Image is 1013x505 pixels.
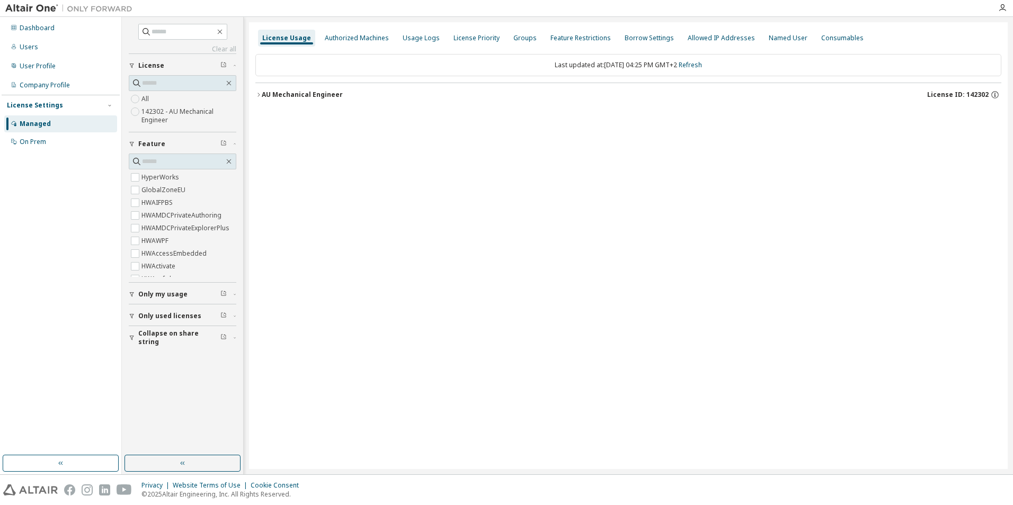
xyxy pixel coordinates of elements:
label: 142302 - AU Mechanical Engineer [141,105,236,127]
span: Clear filter [220,140,227,148]
label: GlobalZoneEU [141,184,188,196]
div: Last updated at: [DATE] 04:25 PM GMT+2 [255,54,1001,76]
div: Cookie Consent [251,481,305,490]
img: instagram.svg [82,484,93,495]
a: Clear all [129,45,236,53]
div: AU Mechanical Engineer [262,91,343,99]
span: License [138,61,164,70]
span: Only my usage [138,290,188,299]
label: HWAWPF [141,235,171,247]
span: Clear filter [220,333,227,342]
a: Refresh [679,60,702,69]
div: Borrow Settings [625,34,674,42]
span: License ID: 142302 [927,91,989,99]
label: All [141,93,151,105]
div: Managed [20,120,51,128]
span: Collapse on share string [138,329,220,346]
div: Groups [513,34,537,42]
label: HWAMDCPrivateAuthoring [141,209,224,222]
button: License [129,54,236,77]
div: Allowed IP Addresses [688,34,755,42]
button: Collapse on share string [129,326,236,349]
div: Users [20,43,38,51]
span: Only used licenses [138,312,201,320]
div: Authorized Machines [325,34,389,42]
div: Company Profile [20,81,70,89]
span: Clear filter [220,61,227,70]
img: youtube.svg [117,484,132,495]
div: User Profile [20,62,56,70]
span: Clear filter [220,312,227,320]
div: Privacy [141,481,173,490]
label: HWAccessEmbedded [141,247,209,260]
button: AU Mechanical EngineerLicense ID: 142302 [255,83,1001,106]
label: HyperWorks [141,171,181,184]
label: HWAMDCPrivateExplorerPlus [141,222,232,235]
p: © 2025 Altair Engineering, Inc. All Rights Reserved. [141,490,305,499]
div: Usage Logs [403,34,440,42]
img: linkedin.svg [99,484,110,495]
div: License Usage [262,34,311,42]
div: Consumables [821,34,864,42]
div: License Settings [7,101,63,110]
div: Website Terms of Use [173,481,251,490]
span: Feature [138,140,165,148]
div: Feature Restrictions [550,34,611,42]
button: Feature [129,132,236,156]
button: Only used licenses [129,304,236,328]
label: HWAIFPBS [141,196,175,209]
label: HWActivate [141,260,177,273]
label: HWAcufwh [141,273,175,285]
img: facebook.svg [64,484,75,495]
div: Named User [769,34,807,42]
img: altair_logo.svg [3,484,58,495]
div: License Priority [454,34,500,42]
span: Clear filter [220,290,227,299]
img: Altair One [5,3,138,14]
div: Dashboard [20,24,55,32]
div: On Prem [20,138,46,146]
button: Only my usage [129,283,236,306]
